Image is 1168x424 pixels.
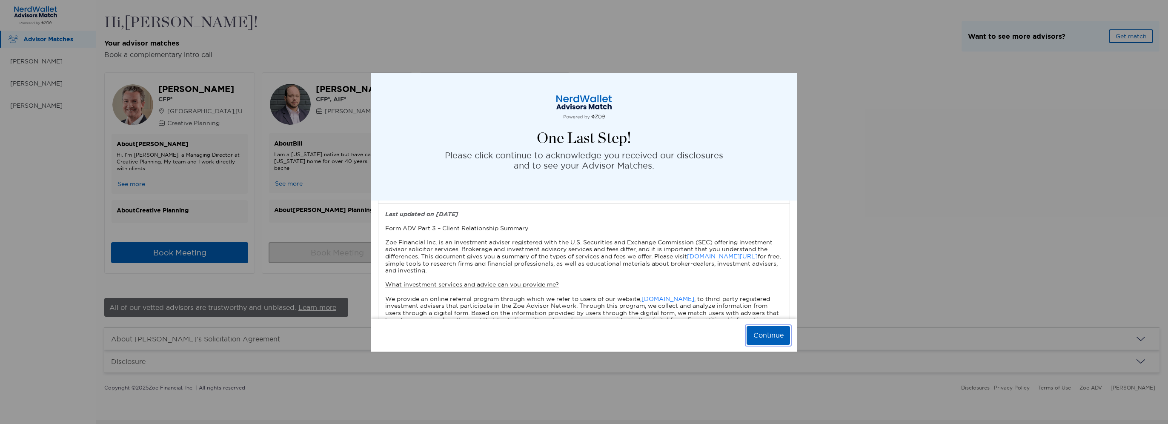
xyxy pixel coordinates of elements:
[687,252,758,260] a: [DOMAIN_NAME][URL]
[641,295,694,303] a: [DOMAIN_NAME]
[385,281,559,288] u: What investment services and advice can you provide me?
[541,94,627,120] img: logo
[747,326,790,345] button: Continue
[385,211,783,218] div: Last updated on [DATE]
[537,130,631,147] h4: One Last Step!
[445,150,723,171] p: Please click continue to acknowledge you received our disclosures and to see your Advisor Matches.
[371,73,797,352] div: modal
